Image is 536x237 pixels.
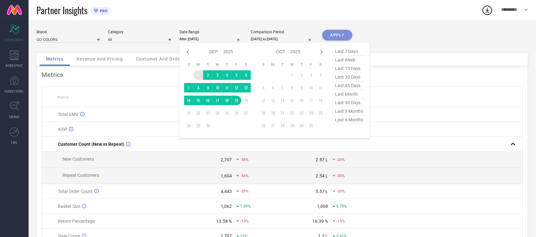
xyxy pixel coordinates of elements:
[222,62,232,67] th: Thursday
[240,189,249,194] span: -59%
[184,62,194,67] th: Sunday
[98,9,108,13] span: PRO
[316,189,328,194] div: 5.57 L
[241,96,251,105] td: Sat Sep 20 2025
[58,95,68,99] span: Name
[333,90,365,99] span: last month
[333,107,365,116] span: last 3 months
[203,108,213,118] td: Tue Sep 23 2025
[318,48,325,56] div: Next month
[336,157,345,162] span: -26%
[58,127,67,132] span: AISP
[306,108,316,118] td: Fri Oct 24 2025
[37,4,87,17] span: Partner Insights
[77,56,123,61] span: Revenue And Pricing
[297,96,306,105] td: Thu Oct 16 2025
[268,121,278,131] td: Mon Oct 27 2025
[306,62,316,67] th: Friday
[11,140,17,145] span: FWD
[194,70,203,80] td: Mon Sep 01 2025
[222,83,232,93] td: Thu Sep 11 2025
[278,83,287,93] td: Tue Oct 07 2025
[316,108,325,118] td: Sat Oct 25 2025
[5,89,24,93] span: SUGGESTIONS
[179,30,243,34] div: Date Range
[268,83,278,93] td: Mon Oct 06 2025
[317,204,328,209] div: 1,068
[316,62,325,67] th: Saturday
[42,71,523,79] div: Metrics
[333,56,365,64] span: last week
[336,174,345,178] span: -30%
[297,62,306,67] th: Thursday
[222,108,232,118] td: Thu Sep 25 2025
[222,70,232,80] td: Thu Sep 04 2025
[287,62,297,67] th: Wednesday
[108,30,171,34] div: Category
[241,108,251,118] td: Sat Sep 27 2025
[312,219,328,224] div: 16.39 %
[316,70,325,80] td: Sat Oct 04 2025
[222,96,232,105] td: Thu Sep 18 2025
[297,108,306,118] td: Thu Oct 23 2025
[287,108,297,118] td: Wed Oct 22 2025
[287,121,297,131] td: Wed Oct 29 2025
[194,83,203,93] td: Mon Sep 08 2025
[63,173,99,178] span: Repeat Customers
[278,62,287,67] th: Tuesday
[232,96,241,105] td: Fri Sep 19 2025
[232,62,241,67] th: Friday
[213,108,222,118] td: Wed Sep 24 2025
[203,83,213,93] td: Tue Sep 09 2025
[240,157,249,162] span: -58%
[251,36,314,42] input: Select comparison period
[287,83,297,93] td: Wed Oct 08 2025
[278,108,287,118] td: Tue Oct 21 2025
[333,99,365,107] span: last 90 days
[184,83,194,93] td: Sun Sep 07 2025
[316,157,328,162] div: 2.57 L
[333,47,365,56] span: last 7 days
[259,62,268,67] th: Sunday
[232,83,241,93] td: Fri Sep 12 2025
[6,63,23,68] span: WORKSPACE
[203,62,213,67] th: Tuesday
[297,70,306,80] td: Thu Oct 02 2025
[297,121,306,131] td: Thu Oct 30 2025
[184,48,192,56] div: Previous month
[194,62,203,67] th: Monday
[259,121,268,131] td: Sun Oct 26 2025
[316,83,325,93] td: Sat Oct 11 2025
[482,4,493,16] div: Open download list
[194,108,203,118] td: Mon Sep 22 2025
[240,204,251,208] span: 7.39%
[278,121,287,131] td: Tue Oct 28 2025
[333,81,365,90] span: last 45 days
[221,173,232,178] div: 1,604
[63,157,94,162] span: New Customers
[240,219,249,223] span: -13%
[136,56,184,61] span: Customer And Orders
[37,30,100,34] div: Brand
[58,219,95,224] span: Return Percentage
[287,96,297,105] td: Wed Oct 15 2025
[241,83,251,93] td: Sat Sep 13 2025
[232,70,241,80] td: Fri Sep 05 2025
[251,30,314,34] div: Comparison Period
[203,96,213,105] td: Tue Sep 16 2025
[333,73,365,81] span: last 30 days
[216,219,232,224] div: 13.58 %
[306,96,316,105] td: Fri Oct 17 2025
[259,83,268,93] td: Sun Oct 05 2025
[5,37,24,42] span: SCORECARDS
[333,64,365,73] span: last 15 days
[306,83,316,93] td: Fri Oct 10 2025
[336,219,345,223] span: -15%
[333,116,365,124] span: last 6 months
[268,108,278,118] td: Mon Oct 20 2025
[306,121,316,131] td: Fri Oct 31 2025
[194,96,203,105] td: Mon Sep 15 2025
[268,62,278,67] th: Monday
[184,96,194,105] td: Sun Sep 14 2025
[268,96,278,105] td: Mon Oct 13 2025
